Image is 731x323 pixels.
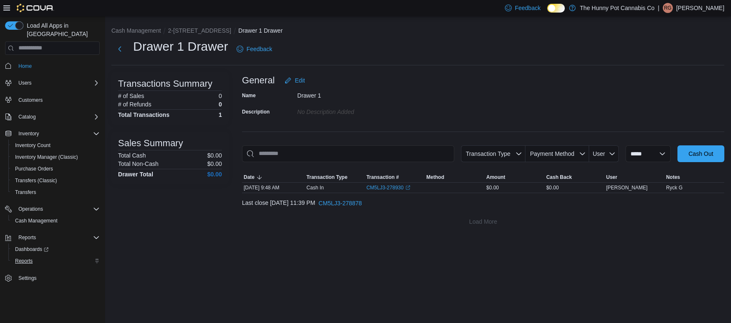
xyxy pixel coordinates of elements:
[15,78,100,88] span: Users
[23,21,100,38] span: Load All Apps in [GEOGRAPHIC_DATA]
[12,176,60,186] a: Transfers (Classic)
[242,109,270,115] label: Description
[297,105,409,115] div: No Description added
[663,3,673,13] div: Ryckolos Griffiths
[12,216,100,226] span: Cash Management
[242,92,256,99] label: Name
[8,140,103,151] button: Inventory Count
[207,171,222,178] h4: $0.00
[168,27,231,34] button: 2-[STREET_ADDRESS]
[242,145,454,162] input: This is a search bar. As you type, the results lower in the page will automatically filter.
[219,93,222,99] p: 0
[242,75,275,85] h3: General
[405,185,410,190] svg: External link
[238,27,283,34] button: Drawer 1 Drawer
[242,183,305,193] div: [DATE] 9:48 AM
[688,150,713,158] span: Cash Out
[306,184,324,191] p: Cash In
[2,111,103,123] button: Catalog
[15,217,57,224] span: Cash Management
[15,273,100,283] span: Settings
[8,215,103,227] button: Cash Management
[15,95,46,105] a: Customers
[207,160,222,167] p: $0.00
[15,177,57,184] span: Transfers (Classic)
[118,160,159,167] h6: Total Non-Cash
[111,26,724,36] nav: An example of EuiBreadcrumbs
[12,140,54,150] a: Inventory Count
[15,273,40,283] a: Settings
[525,145,589,162] button: Payment Method
[12,140,100,150] span: Inventory Count
[12,164,100,174] span: Purchase Orders
[365,172,425,182] button: Transaction #
[12,164,57,174] a: Purchase Orders
[15,61,100,71] span: Home
[515,4,541,12] span: Feedback
[12,152,81,162] a: Inventory Manager (Classic)
[8,243,103,255] a: Dashboards
[15,61,35,71] a: Home
[484,172,544,182] button: Amount
[366,184,410,191] a: CM5LJ3-278930External link
[546,174,572,181] span: Cash Back
[606,174,618,181] span: User
[2,203,103,215] button: Operations
[247,45,272,53] span: Feedback
[118,101,151,108] h6: # of Refunds
[666,174,680,181] span: Notes
[461,145,525,162] button: Transaction Type
[366,174,399,181] span: Transaction #
[664,172,724,182] button: Notes
[593,150,605,157] span: User
[118,171,153,178] h4: Drawer Total
[15,112,39,122] button: Catalog
[118,79,212,89] h3: Transactions Summary
[118,93,144,99] h6: # of Sales
[118,152,146,159] h6: Total Cash
[18,63,32,70] span: Home
[15,233,39,243] button: Reports
[242,195,724,212] div: Last close [DATE] 11:39 PM
[8,255,103,267] button: Reports
[111,41,128,57] button: Next
[425,172,484,182] button: Method
[297,89,409,99] div: Drawer 1
[15,129,100,139] span: Inventory
[545,183,605,193] div: $0.00
[8,175,103,186] button: Transfers (Classic)
[5,57,100,306] nav: Complex example
[15,246,49,253] span: Dashboards
[15,129,42,139] button: Inventory
[606,184,648,191] span: [PERSON_NAME]
[530,150,574,157] span: Payment Method
[244,174,255,181] span: Date
[486,184,499,191] span: $0.00
[319,199,362,207] span: CM5LJ3-278878
[15,165,53,172] span: Purchase Orders
[605,172,664,182] button: User
[118,111,170,118] h4: Total Transactions
[2,60,103,72] button: Home
[315,195,365,212] button: CM5LJ3-278878
[12,216,61,226] a: Cash Management
[15,204,46,214] button: Operations
[15,78,35,88] button: Users
[219,101,222,108] p: 0
[15,189,36,196] span: Transfers
[8,163,103,175] button: Purchase Orders
[2,128,103,140] button: Inventory
[306,174,347,181] span: Transaction Type
[15,95,100,105] span: Customers
[18,80,31,86] span: Users
[8,151,103,163] button: Inventory Manager (Classic)
[111,27,161,34] button: Cash Management
[580,3,654,13] p: The Hunny Pot Cannabis Co
[18,130,39,137] span: Inventory
[12,256,36,266] a: Reports
[219,111,222,118] h4: 1
[658,3,659,13] p: |
[2,232,103,243] button: Reports
[281,72,308,89] button: Edit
